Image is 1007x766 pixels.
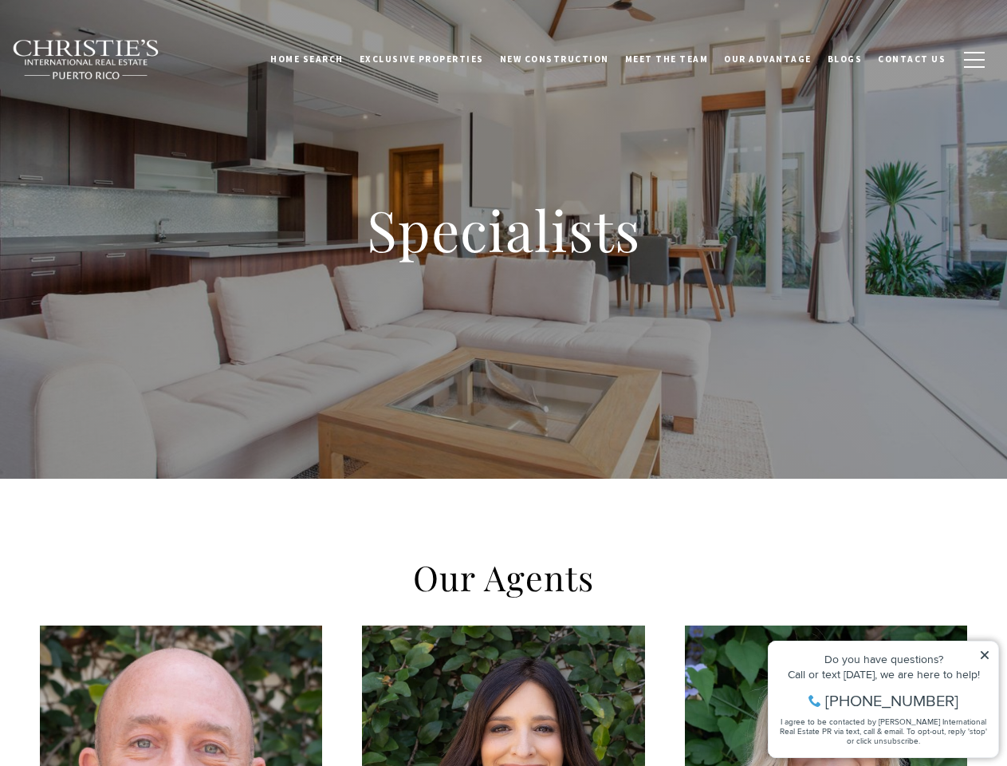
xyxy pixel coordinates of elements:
[12,39,160,81] img: Christie's International Real Estate black text logo
[724,53,812,65] span: Our Advantage
[20,98,227,128] span: I agree to be contacted by [PERSON_NAME] International Real Estate PR via text, call & email. To ...
[17,36,230,47] div: Do you have questions?
[820,39,871,79] a: Blogs
[360,53,484,65] span: Exclusive Properties
[65,75,199,91] span: [PHONE_NUMBER]
[878,53,946,65] span: Contact Us
[716,39,820,79] a: Our Advantage
[828,53,863,65] span: Blogs
[617,39,717,79] a: Meet the Team
[17,51,230,62] div: Call or text [DATE], we are here to help!
[262,39,352,79] a: Home Search
[185,195,823,265] h1: Specialists
[352,39,492,79] a: Exclusive Properties
[161,555,847,600] h2: Our Agents
[492,39,617,79] a: New Construction
[500,53,609,65] span: New Construction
